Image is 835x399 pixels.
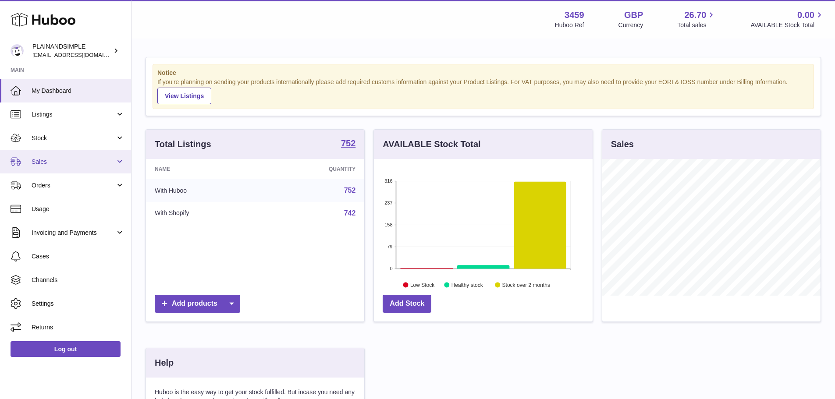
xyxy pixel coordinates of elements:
[32,181,115,190] span: Orders
[344,187,356,194] a: 752
[750,21,824,29] span: AVAILABLE Stock Total
[32,87,124,95] span: My Dashboard
[155,138,211,150] h3: Total Listings
[157,69,809,77] strong: Notice
[32,323,124,332] span: Returns
[390,266,393,271] text: 0
[32,134,115,142] span: Stock
[146,179,264,202] td: With Huboo
[146,159,264,179] th: Name
[555,21,584,29] div: Huboo Ref
[618,21,643,29] div: Currency
[155,295,240,313] a: Add products
[502,282,550,288] text: Stock over 2 months
[387,244,393,249] text: 79
[32,51,129,58] span: [EMAIL_ADDRESS][DOMAIN_NAME]
[157,78,809,104] div: If you're planning on sending your products internationally please add required customs informati...
[611,138,634,150] h3: Sales
[32,205,124,213] span: Usage
[32,300,124,308] span: Settings
[565,9,584,21] strong: 3459
[155,357,174,369] h3: Help
[410,282,435,288] text: Low Stock
[32,252,124,261] span: Cases
[341,139,355,148] strong: 752
[384,222,392,227] text: 158
[677,21,716,29] span: Total sales
[797,9,814,21] span: 0.00
[344,209,356,217] a: 742
[264,159,365,179] th: Quantity
[677,9,716,29] a: 26.70 Total sales
[384,178,392,184] text: 316
[11,44,24,57] img: internalAdmin-3459@internal.huboo.com
[750,9,824,29] a: 0.00 AVAILABLE Stock Total
[146,202,264,225] td: With Shopify
[32,229,115,237] span: Invoicing and Payments
[32,158,115,166] span: Sales
[684,9,706,21] span: 26.70
[451,282,483,288] text: Healthy stock
[157,88,211,104] a: View Listings
[32,276,124,284] span: Channels
[32,110,115,119] span: Listings
[383,138,480,150] h3: AVAILABLE Stock Total
[32,42,111,59] div: PLAINANDSIMPLE
[383,295,431,313] a: Add Stock
[341,139,355,149] a: 752
[11,341,121,357] a: Log out
[624,9,643,21] strong: GBP
[384,200,392,205] text: 237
